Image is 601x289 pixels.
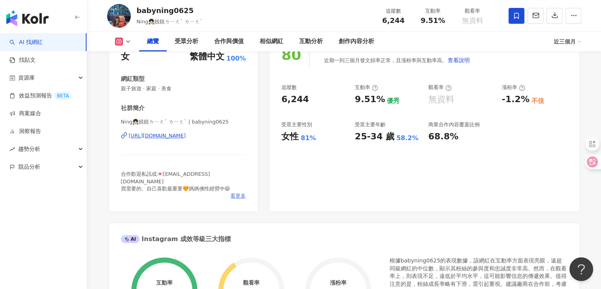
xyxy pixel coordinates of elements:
div: 創作內容分析 [339,37,374,46]
a: 找貼文 [9,56,36,64]
a: [URL][DOMAIN_NAME] [121,132,246,139]
span: 看更多 [230,192,246,200]
div: AI [121,235,140,243]
div: 近期一到三個月發文頻率正常，且漲粉率與互動率高。 [324,52,470,68]
div: 不佳 [531,97,544,105]
img: logo [6,10,49,26]
div: 總覽 [147,37,159,46]
div: 互動分析 [299,37,323,46]
iframe: Help Scout Beacon - Open [569,257,593,281]
span: rise [9,146,15,152]
span: 9.51% [420,17,445,25]
span: Ning👧🏻靚靚ㄌㄧㄤˋ ㄌㄧㄤˋ | babyning0625 [121,118,246,125]
div: Instagram 成效等級三大指標 [121,235,231,243]
span: 競品分析 [18,158,40,176]
a: 效益預測報告BETA [9,92,72,100]
span: 無資料 [462,17,483,25]
span: 6,244 [382,16,405,25]
div: 受眾主要年齡 [355,121,386,128]
div: 繁體中文 [190,51,224,63]
div: 近三個月 [554,35,581,48]
div: 漲粉率 [330,279,347,286]
span: 趨勢分析 [18,140,40,158]
div: 受眾主要性別 [281,121,312,128]
div: 合作與價值 [214,37,244,46]
div: 社群簡介 [121,104,145,112]
div: 相似網紅 [260,37,283,46]
span: Ning👧🏻靚靚ㄌㄧㄤˋ ㄌㄧㄤˋ [137,19,203,25]
span: 合作歡迎私訊或💌[EMAIL_ADDRESS][DOMAIN_NAME] 買需要的、自己喜歡最重要🧡媽媽佛性經營中😆 [121,171,230,191]
div: 漲粉率 [502,84,525,91]
span: 查看說明 [448,57,470,63]
div: 觀看率 [458,7,488,15]
div: 80 [281,47,301,63]
span: 親子旅遊 · 家庭 · 美食 [121,85,246,92]
div: 58.2% [396,134,418,143]
div: 受眾分析 [175,37,198,46]
div: 女 [121,51,130,63]
div: 互動率 [156,279,172,286]
div: 商業合作內容覆蓋比例 [428,121,480,128]
div: -1.2% [502,93,529,106]
div: 優秀 [387,97,399,105]
div: 互動率 [418,7,448,15]
a: 商案媒合 [9,110,41,118]
div: 觀看率 [428,84,452,91]
div: [URL][DOMAIN_NAME] [129,132,186,139]
span: 資源庫 [18,69,35,87]
img: KOL Avatar [107,4,131,28]
div: 68.8% [428,131,458,143]
div: 觀看率 [243,279,260,286]
div: 6,244 [281,93,309,106]
span: 100% [226,54,246,63]
div: 互動率 [355,84,378,91]
div: 網紅類型 [121,75,145,83]
a: searchAI 找網紅 [9,38,43,46]
div: 追蹤數 [281,84,297,91]
div: babyning0625 [137,6,203,15]
div: 女性 [281,131,299,143]
a: 洞察報告 [9,127,41,135]
div: 81% [301,134,316,143]
button: 查看說明 [447,52,470,68]
div: 25-34 歲 [355,131,394,143]
div: 9.51% [355,93,385,106]
div: 無資料 [428,93,454,106]
div: 追蹤數 [379,7,409,15]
